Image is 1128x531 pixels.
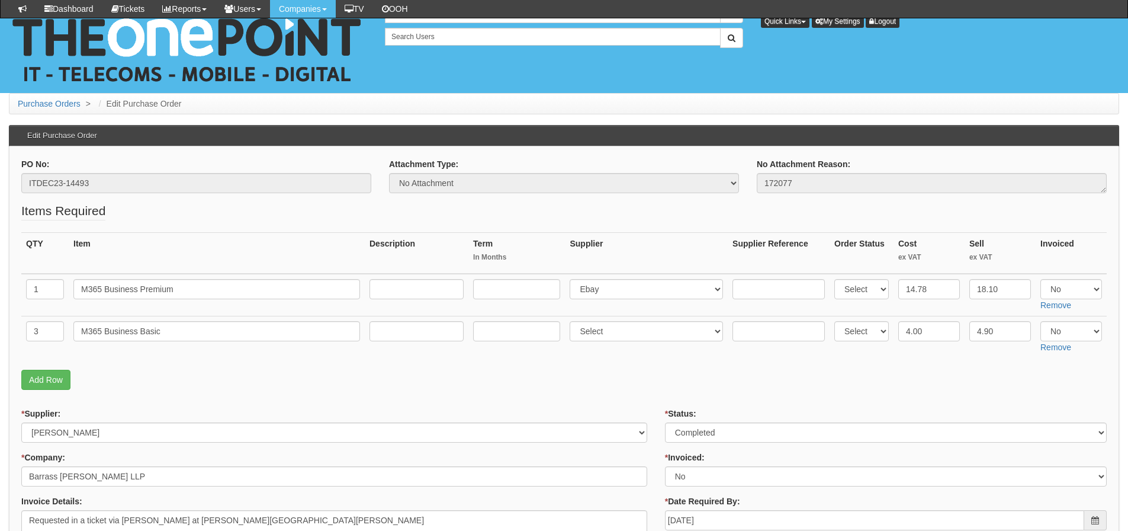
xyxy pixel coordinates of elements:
[1036,232,1107,274] th: Invoiced
[1040,300,1071,310] a: Remove
[665,452,705,463] label: Invoiced:
[830,232,894,274] th: Order Status
[21,202,105,220] legend: Items Required
[898,252,960,263] small: ex VAT
[21,452,65,463] label: Company:
[473,252,560,263] small: In Months
[728,232,830,274] th: Supplier Reference
[665,495,740,507] label: Date Required By:
[385,28,721,46] input: Search Users
[894,232,965,274] th: Cost
[69,232,365,274] th: Item
[468,232,565,274] th: Term
[761,15,809,28] button: Quick Links
[21,495,82,507] label: Invoice Details:
[969,252,1031,263] small: ex VAT
[812,15,864,28] a: My Settings
[565,232,728,274] th: Supplier
[21,126,103,146] h3: Edit Purchase Order
[21,370,70,390] a: Add Row
[21,232,69,274] th: QTY
[21,408,60,420] label: Supplier:
[665,408,696,420] label: Status:
[866,15,899,28] a: Logout
[757,173,1107,193] textarea: 172077
[18,99,81,108] a: Purchase Orders
[965,232,1036,274] th: Sell
[757,158,850,170] label: No Attachment Reason:
[389,158,458,170] label: Attachment Type:
[83,99,94,108] span: >
[96,98,182,110] li: Edit Purchase Order
[1040,343,1071,352] a: Remove
[365,232,468,274] th: Description
[21,158,49,170] label: PO No:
